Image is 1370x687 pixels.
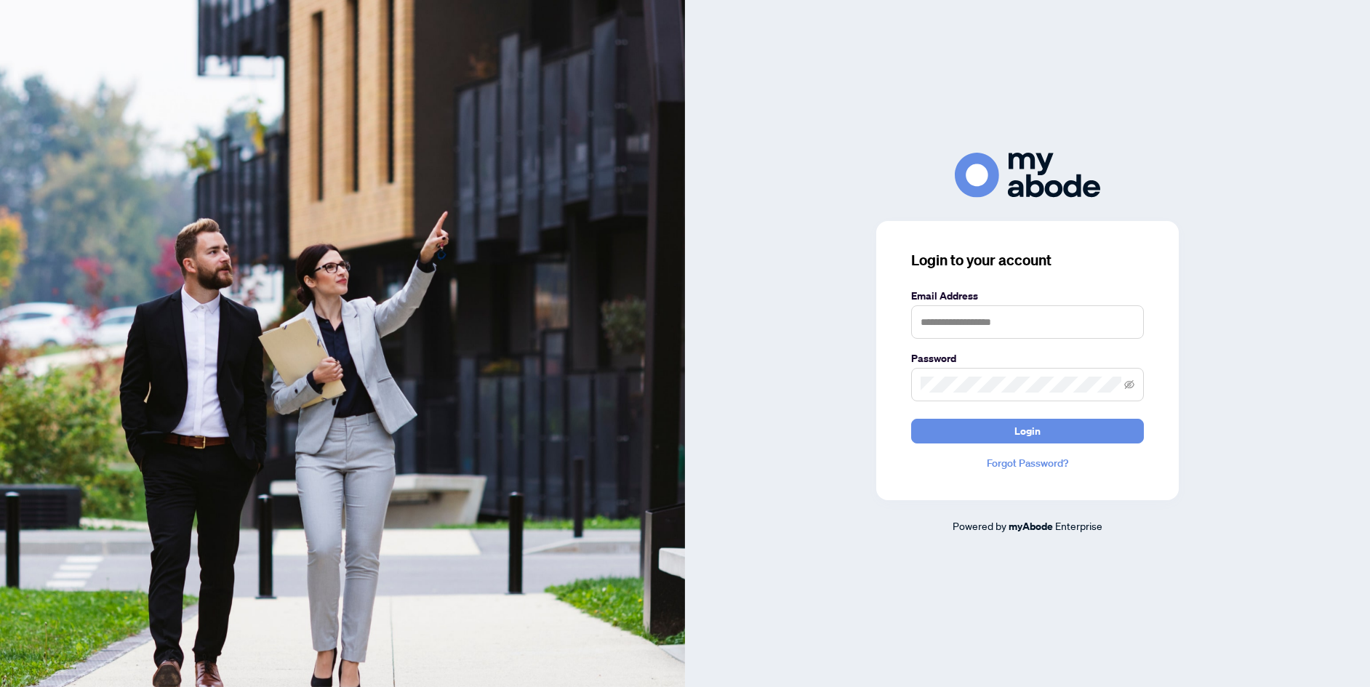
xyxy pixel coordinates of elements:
a: myAbode [1009,518,1053,534]
label: Email Address [911,288,1144,304]
span: Enterprise [1055,519,1102,532]
img: ma-logo [955,153,1100,197]
button: Login [911,419,1144,443]
a: Forgot Password? [911,455,1144,471]
span: eye-invisible [1124,379,1134,390]
span: Login [1014,419,1041,443]
label: Password [911,350,1144,366]
h3: Login to your account [911,250,1144,270]
span: Powered by [953,519,1006,532]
